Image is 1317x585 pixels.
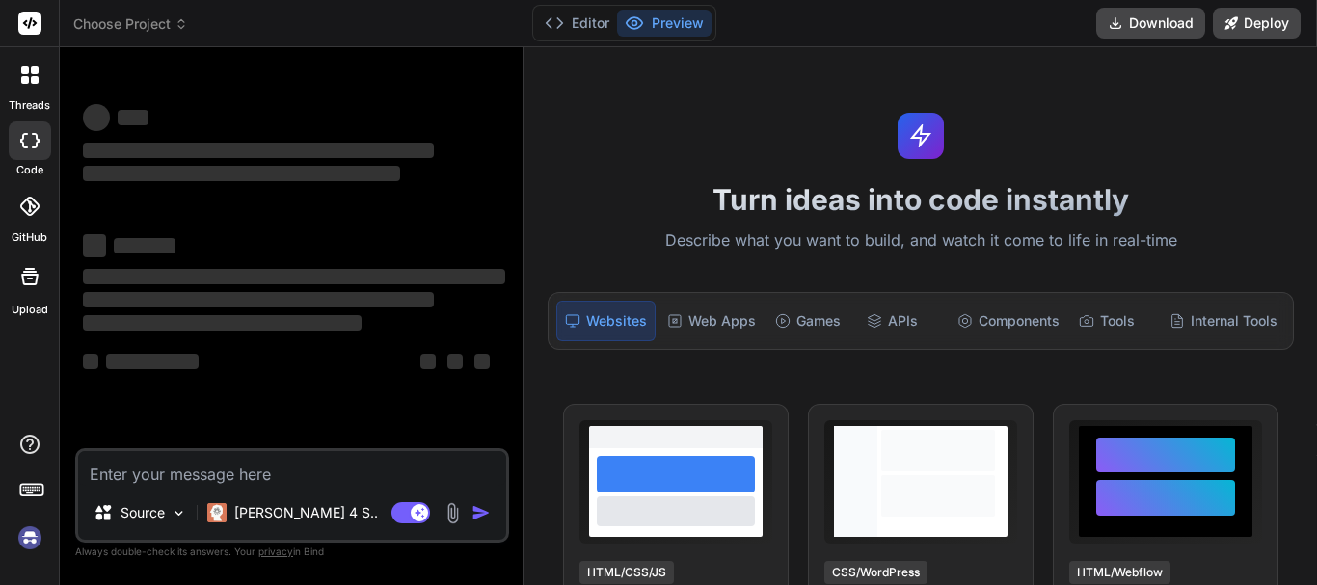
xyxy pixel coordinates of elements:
span: privacy [258,545,293,557]
span: ‌ [447,354,463,369]
label: code [16,162,43,178]
p: [PERSON_NAME] 4 S.. [234,503,378,522]
div: Tools [1071,301,1158,341]
img: Claude 4 Sonnet [207,503,227,522]
div: Games [767,301,854,341]
span: View Prompt [682,420,765,439]
img: icon [471,503,491,522]
img: Pick Models [171,505,187,521]
span: ‌ [83,292,434,307]
span: View Prompt [1171,420,1254,439]
span: ‌ [83,143,434,158]
span: ‌ [114,238,175,253]
div: Components [950,301,1067,341]
div: HTML/CSS/JS [579,561,674,584]
span: ‌ [118,110,148,125]
span: View Prompt [927,420,1009,439]
p: Always double-check its answers. Your in Bind [75,543,509,561]
span: ‌ [420,354,436,369]
div: CSS/WordPress [824,561,927,584]
div: Web Apps [659,301,764,341]
img: signin [13,521,46,554]
button: Preview [617,10,712,37]
h1: Turn ideas into code instantly [536,182,1305,217]
label: GitHub [12,229,47,246]
label: threads [9,97,50,114]
span: ‌ [83,234,106,257]
label: Upload [12,302,48,318]
span: ‌ [106,354,199,369]
button: Editor [537,10,617,37]
span: ‌ [83,354,98,369]
span: ‌ [83,315,362,331]
span: ‌ [83,166,400,181]
button: Download [1096,8,1205,39]
span: ‌ [474,354,490,369]
div: Internal Tools [1162,301,1285,341]
img: attachment [442,502,464,524]
div: HTML/Webflow [1069,561,1170,584]
p: Describe what you want to build, and watch it come to life in real-time [536,228,1305,253]
button: Deploy [1213,8,1301,39]
div: Websites [556,301,656,341]
span: ‌ [83,104,110,131]
div: APIs [859,301,946,341]
p: Source [121,503,165,522]
span: Choose Project [73,14,188,34]
span: ‌ [83,269,505,284]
